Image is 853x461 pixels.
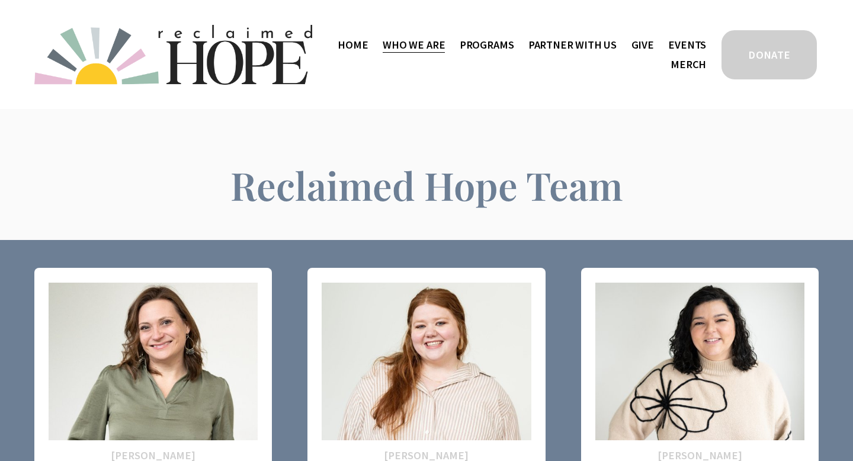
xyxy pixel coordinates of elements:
[230,159,623,210] span: Reclaimed Hope Team
[631,35,654,55] a: Give
[668,35,706,55] a: Events
[720,28,819,81] a: DONATE
[34,25,312,85] img: Reclaimed Hope Initiative
[460,36,514,54] span: Programs
[671,55,706,74] a: Merch
[383,35,445,55] a: folder dropdown
[383,36,445,54] span: Who We Are
[460,35,514,55] a: folder dropdown
[528,35,617,55] a: folder dropdown
[528,36,617,54] span: Partner With Us
[338,35,368,55] a: Home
